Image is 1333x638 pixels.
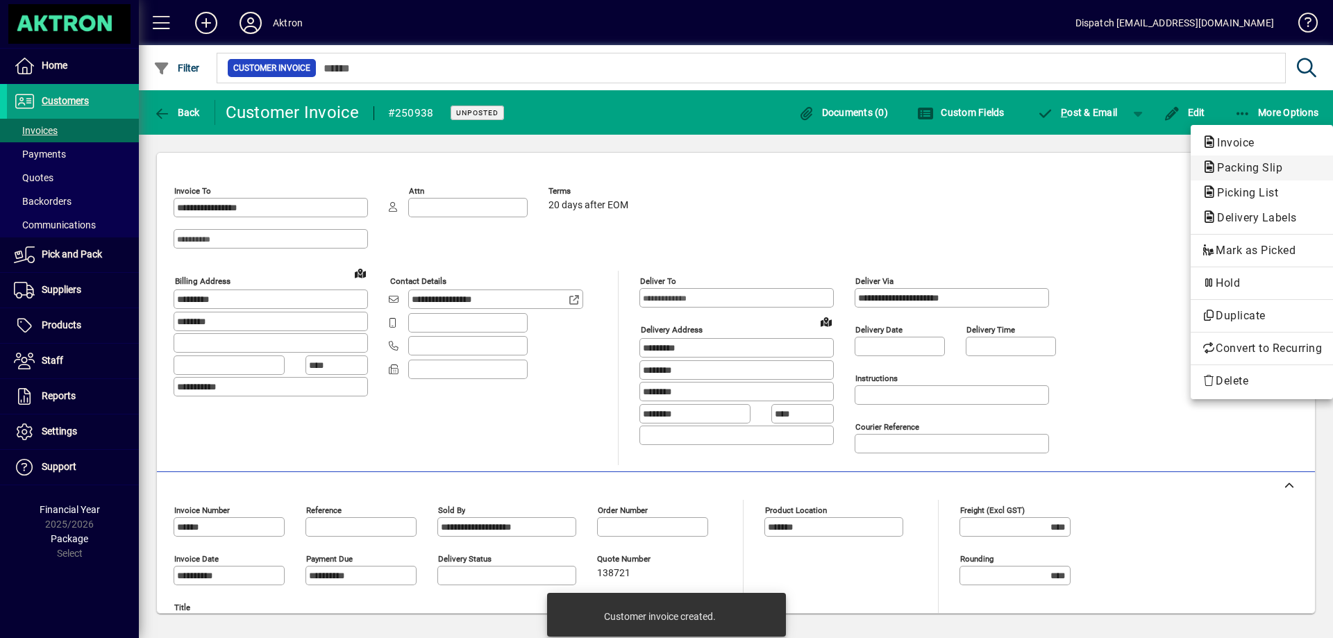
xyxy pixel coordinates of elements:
span: Invoice [1202,136,1261,149]
span: Hold [1202,275,1322,292]
span: Packing Slip [1202,161,1289,174]
span: Delivery Labels [1202,211,1304,224]
span: Delete [1202,373,1322,389]
span: Picking List [1202,186,1285,199]
span: Mark as Picked [1202,242,1322,259]
span: Duplicate [1202,308,1322,324]
span: Convert to Recurring [1202,340,1322,357]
